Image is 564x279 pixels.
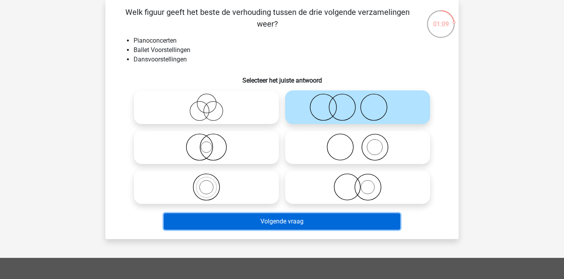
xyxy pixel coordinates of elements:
[118,70,446,84] h6: Selecteer het juiste antwoord
[134,36,446,45] li: Pianoconcerten
[134,45,446,55] li: Ballet Voorstellingen
[426,9,456,29] div: 01:09
[134,55,446,64] li: Dansvoorstellingen
[164,213,401,230] button: Volgende vraag
[118,6,417,30] p: Welk figuur geeft het beste de verhouding tussen de drie volgende verzamelingen weer?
